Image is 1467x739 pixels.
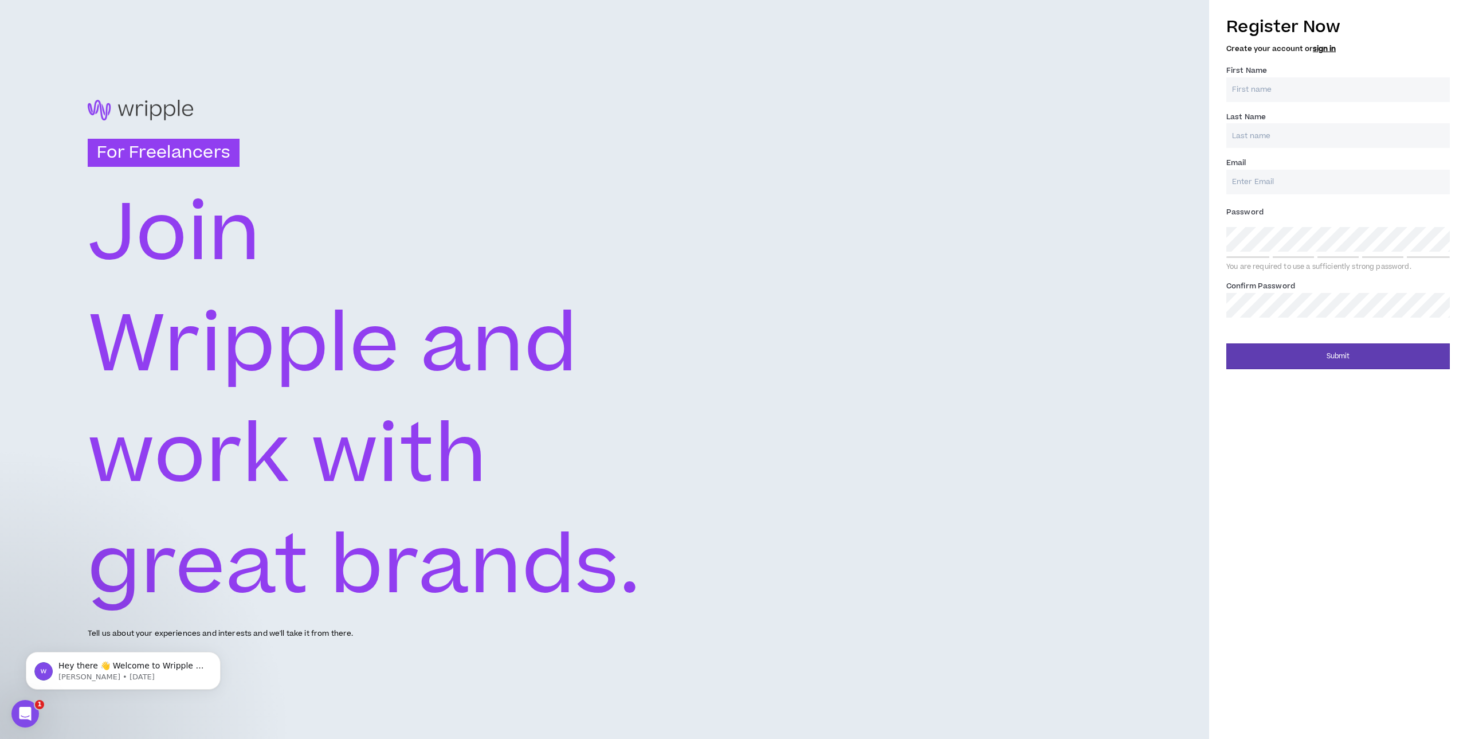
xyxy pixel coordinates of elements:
div: You are required to use a sufficiently strong password. [1226,263,1450,272]
h3: Register Now [1226,15,1450,39]
input: Last name [1226,123,1450,148]
h3: For Freelancers [88,139,240,167]
iframe: Intercom notifications message [9,628,238,708]
label: Last Name [1226,108,1266,126]
span: 1 [35,700,44,709]
text: Join [88,177,261,292]
span: Password [1226,207,1264,217]
text: work with [88,398,487,514]
h5: Create your account or [1226,45,1450,53]
label: Confirm Password [1226,277,1295,295]
a: sign in [1313,44,1336,54]
label: First Name [1226,61,1267,80]
button: Submit [1226,343,1450,369]
input: Enter Email [1226,170,1450,194]
input: First name [1226,77,1450,102]
iframe: Intercom live chat [11,700,39,728]
label: Email [1226,154,1246,172]
text: great brands. [88,510,642,625]
text: Wripple and [88,288,579,403]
